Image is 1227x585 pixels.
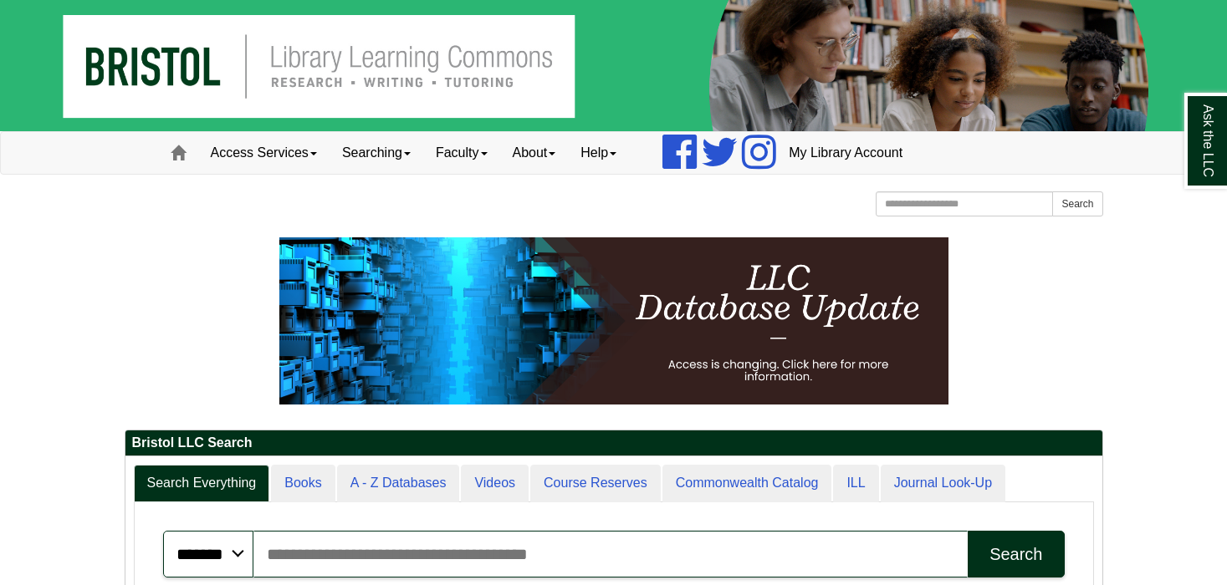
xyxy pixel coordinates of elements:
a: ILL [833,465,878,502]
a: Commonwealth Catalog [662,465,832,502]
a: Search Everything [134,465,270,502]
a: Faculty [423,132,500,174]
img: HTML tutorial [279,237,948,404]
a: Videos [461,465,529,502]
a: Journal Look-Up [881,465,1005,502]
a: A - Z Databases [337,465,460,502]
a: Access Services [198,132,330,174]
a: Books [271,465,335,502]
button: Search [1052,191,1102,216]
a: My Library Account [776,132,915,174]
a: Help [568,132,629,174]
a: Searching [330,132,423,174]
a: About [500,132,569,174]
h2: Bristol LLC Search [125,430,1102,456]
a: Course Reserves [530,465,661,502]
button: Search [968,531,1064,577]
div: Search [989,545,1042,564]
